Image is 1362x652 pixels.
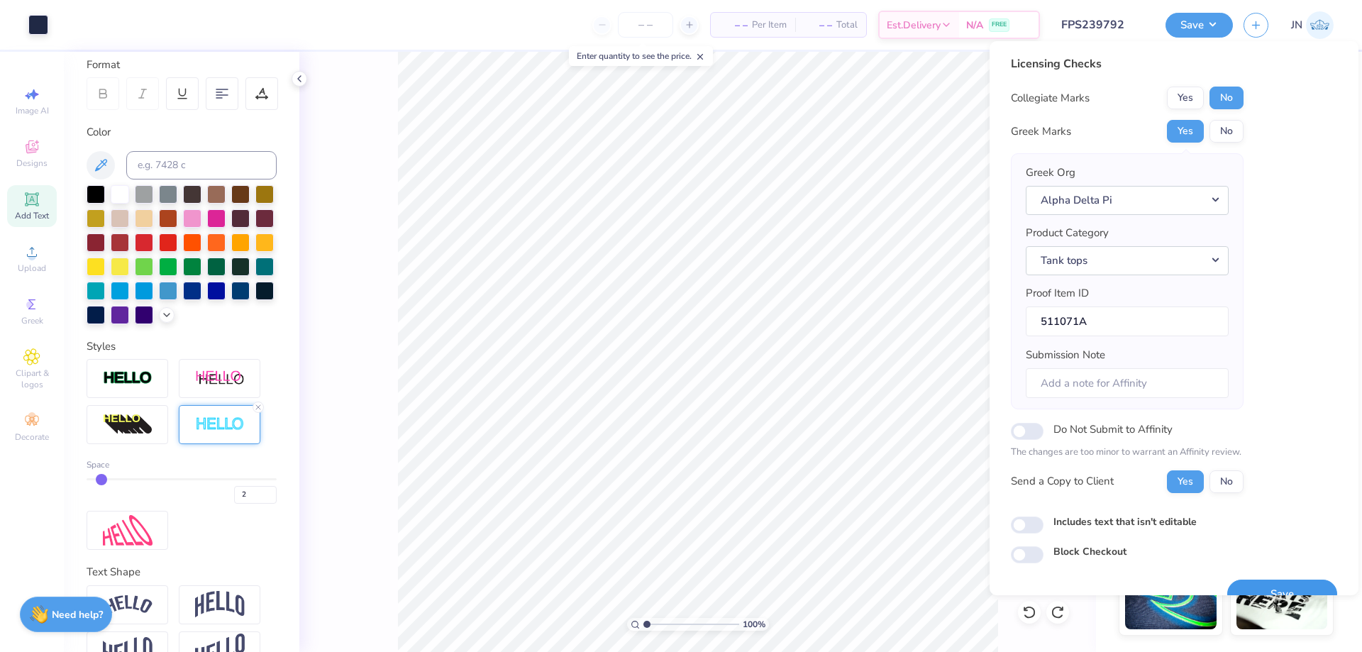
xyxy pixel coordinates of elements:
button: Tank tops [1026,246,1229,275]
button: Save [1166,13,1233,38]
div: Licensing Checks [1011,55,1244,72]
span: Decorate [15,431,49,443]
a: JN [1291,11,1334,39]
div: Format [87,57,278,73]
div: Styles [87,338,277,355]
button: No [1209,87,1244,109]
span: Upload [18,263,46,274]
span: Image AI [16,105,49,116]
label: Do Not Submit to Affinity [1053,420,1173,438]
span: Greek [21,315,43,326]
label: Includes text that isn't editable [1053,514,1197,529]
span: Add Text [15,210,49,221]
span: Est. Delivery [887,18,941,33]
div: Text Shape [87,564,277,580]
span: 100 % [743,618,765,631]
input: e.g. 7428 c [126,151,277,179]
strong: Need help? [52,608,103,621]
span: Space [87,458,109,471]
button: No [1209,120,1244,143]
input: – – [618,12,673,38]
button: Save [1227,580,1337,609]
label: Product Category [1026,225,1109,241]
span: Per Item [752,18,787,33]
div: Enter quantity to see the price. [569,46,713,66]
img: Arc [103,595,153,614]
span: Clipart & logos [7,368,57,390]
div: Greek Marks [1011,123,1071,140]
span: N/A [966,18,983,33]
button: No [1209,470,1244,493]
span: JN [1291,17,1302,33]
span: FREE [992,20,1007,30]
img: Stroke [103,370,153,387]
label: Proof Item ID [1026,285,1089,302]
span: – – [719,18,748,33]
label: Greek Org [1026,165,1075,181]
span: – – [804,18,832,33]
img: 3d Illusion [103,414,153,436]
div: Collegiate Marks [1011,90,1090,106]
button: Alpha Delta Pi [1026,186,1229,215]
button: Yes [1167,120,1204,143]
span: Designs [16,158,48,169]
img: Arch [195,591,245,618]
img: Free Distort [103,515,153,546]
div: Send a Copy to Client [1011,473,1114,490]
label: Block Checkout [1053,544,1126,559]
div: Color [87,124,277,140]
span: Total [836,18,858,33]
button: Yes [1167,470,1204,493]
label: Submission Note [1026,347,1105,363]
p: The changes are too minor to warrant an Affinity review. [1011,446,1244,460]
input: Untitled Design [1051,11,1155,39]
img: Jacky Noya [1306,11,1334,39]
img: Shadow [195,370,245,387]
button: Yes [1167,87,1204,109]
img: Negative Space [195,416,245,433]
input: Add a note for Affinity [1026,368,1229,399]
